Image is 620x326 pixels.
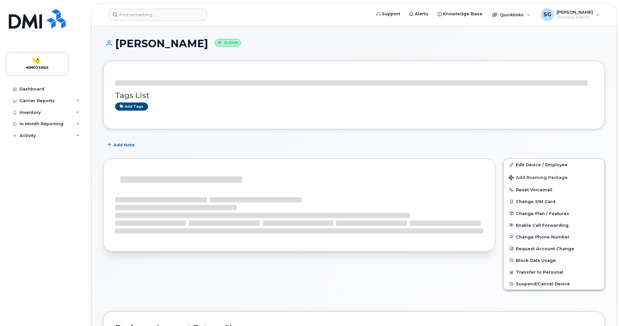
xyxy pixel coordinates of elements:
[504,243,604,254] button: Request Account Change
[504,196,604,207] button: Change SIM Card
[215,39,241,47] small: Active
[516,281,570,286] span: Suspend/Cancel Device
[504,184,604,196] button: Reset Voicemail
[504,159,604,170] a: Edit Device / Employee
[516,223,569,227] span: Enable Call Forwarding
[504,231,604,243] button: Change Phone Number
[103,38,605,49] h1: [PERSON_NAME]
[504,254,604,266] button: Block Data Usage
[103,139,140,151] button: Add Note
[115,91,593,100] h3: Tags List
[115,102,148,111] a: Add tags
[509,175,568,181] span: Add Roaming Package
[516,211,569,216] span: Change Plan / Features
[504,208,604,219] button: Change Plan / Features
[504,278,604,290] button: Suspend/Cancel Device
[114,142,135,148] span: Add Note
[504,219,604,231] button: Enable Call Forwarding
[504,170,604,184] button: Add Roaming Package
[504,266,604,278] button: Transfer to Personal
